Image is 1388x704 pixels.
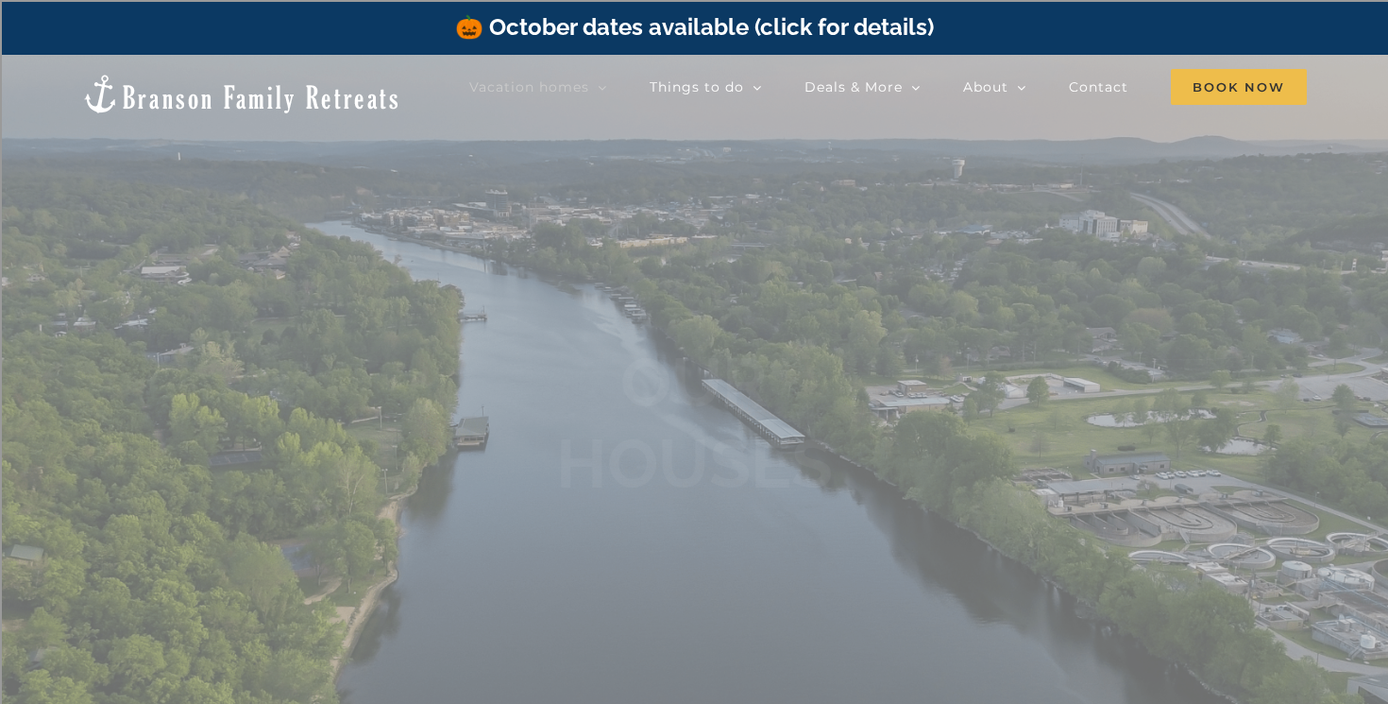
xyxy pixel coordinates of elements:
[963,68,1026,106] a: About
[650,68,762,106] a: Things to do
[650,80,744,94] span: Things to do
[81,73,401,115] img: Branson Family Retreats Logo
[1069,68,1128,106] a: Contact
[469,80,589,94] span: Vacation homes
[469,68,1307,106] nav: Main Menu
[963,80,1008,94] span: About
[1171,69,1307,105] span: Book Now
[804,68,921,106] a: Deals & More
[804,80,903,94] span: Deals & More
[1171,68,1307,106] a: Book Now
[469,68,607,106] a: Vacation homes
[1069,80,1128,94] span: Contact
